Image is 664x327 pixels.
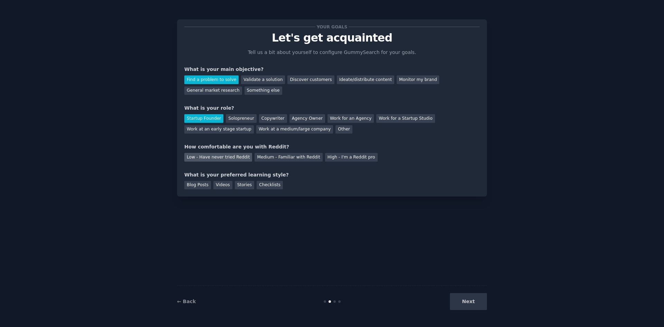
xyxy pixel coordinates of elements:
div: Startup Founder [184,114,223,123]
div: Monitor my brand [397,75,439,84]
div: Copywriter [259,114,287,123]
div: Work at a medium/large company [256,125,333,134]
div: What is your role? [184,105,480,112]
div: Validate a solution [241,75,285,84]
div: Work for a Startup Studio [376,114,435,123]
div: What is your preferred learning style? [184,171,480,179]
div: Agency Owner [289,114,325,123]
div: High - I'm a Reddit pro [325,153,378,162]
div: Solopreneur [226,114,256,123]
div: Checklists [257,181,283,190]
div: Work at an early stage startup [184,125,254,134]
div: Find a problem to solve [184,75,239,84]
a: ← Back [177,299,196,304]
div: Discover customers [287,75,334,84]
div: Something else [245,87,282,95]
div: Medium - Familiar with Reddit [255,153,322,162]
div: What is your main objective? [184,66,480,73]
p: Tell us a bit about yourself to configure GummySearch for your goals. [245,49,419,56]
span: Your goals [315,23,349,30]
div: Other [335,125,352,134]
div: How comfortable are you with Reddit? [184,143,480,151]
div: Stories [235,181,254,190]
div: Videos [213,181,232,190]
div: Ideate/distribute content [337,75,394,84]
div: Work for an Agency [328,114,374,123]
p: Let's get acquainted [184,32,480,44]
div: General market research [184,87,242,95]
div: Low - Have never tried Reddit [184,153,252,162]
div: Blog Posts [184,181,211,190]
